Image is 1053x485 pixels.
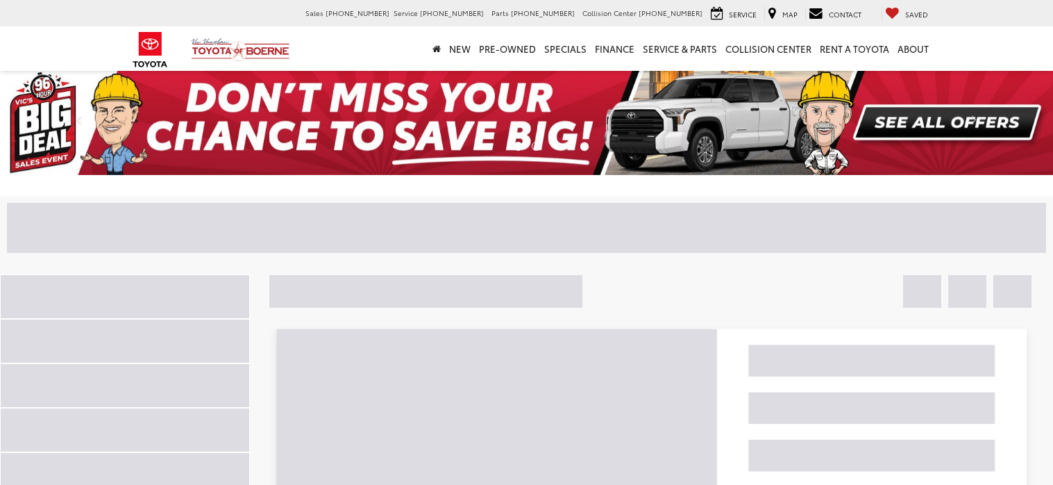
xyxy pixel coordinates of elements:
[511,8,575,18] span: [PHONE_NUMBER]
[591,26,639,71] a: Finance
[540,26,591,71] a: Specials
[420,8,484,18] span: [PHONE_NUMBER]
[639,8,702,18] span: [PHONE_NUMBER]
[124,27,176,72] img: Toyota
[305,8,323,18] span: Sales
[491,8,509,18] span: Parts
[428,26,445,71] a: Home
[729,9,757,19] span: Service
[816,26,893,71] a: Rent a Toyota
[707,6,760,22] a: Service
[721,26,816,71] a: Collision Center
[905,9,928,19] span: Saved
[582,8,637,18] span: Collision Center
[893,26,933,71] a: About
[326,8,389,18] span: [PHONE_NUMBER]
[394,8,418,18] span: Service
[475,26,540,71] a: Pre-Owned
[445,26,475,71] a: New
[829,9,861,19] span: Contact
[191,38,290,62] img: Vic Vaughan Toyota of Boerne
[639,26,721,71] a: Service & Parts: Opens in a new tab
[782,9,798,19] span: Map
[882,6,932,22] a: My Saved Vehicles
[764,6,801,22] a: Map
[805,6,865,22] a: Contact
